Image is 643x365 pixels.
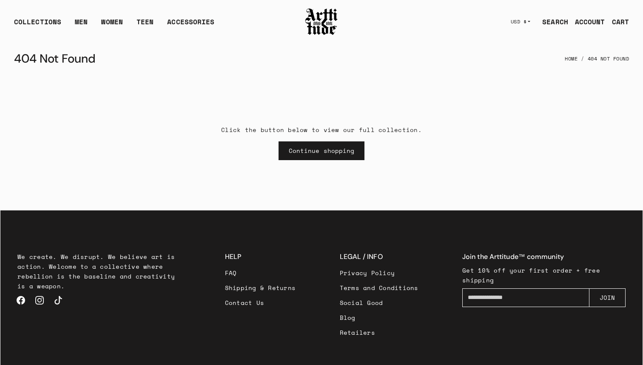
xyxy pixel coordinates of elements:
[225,295,296,310] a: Contact Us
[167,17,214,34] div: ACCESSORIES
[612,17,629,27] div: CART
[462,288,589,307] input: Enter your email
[225,280,296,295] a: Shipping & Returns
[340,280,418,295] a: Terms and Conditions
[225,252,296,262] h3: HELP
[462,252,626,262] h4: Join the Arttitude™ community
[589,288,626,307] button: JOIN
[279,141,365,160] a: Continue shopping
[578,49,629,68] li: 404 Not Found
[75,17,88,34] a: MEN
[101,17,123,34] a: WOMEN
[340,310,418,325] a: Blog
[340,265,418,280] a: Privacy Policy
[340,295,418,310] a: Social Good
[535,13,568,30] a: SEARCH
[340,252,418,262] h3: LEGAL / INFO
[304,7,339,36] img: Arttitude
[565,49,578,68] a: Home
[137,17,154,34] a: TEEN
[568,13,605,30] a: ACCOUNT
[49,291,68,310] a: TikTok
[17,252,181,291] p: We create. We disrupt. We believe art is action. Welcome to a collective where rebellion is the b...
[14,49,96,69] h1: 404 Not Found
[340,325,418,340] a: Retailers
[11,291,30,310] a: Facebook
[225,265,296,280] a: FAQ
[462,265,626,285] p: Get 10% off your first order + free shipping
[30,291,49,310] a: Instagram
[511,18,527,25] span: USD $
[605,13,629,30] a: Open cart
[221,125,422,135] p: Click the button below to view our full collection.
[14,17,61,34] div: COLLECTIONS
[506,12,536,31] button: USD $
[7,17,221,34] ul: Main navigation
